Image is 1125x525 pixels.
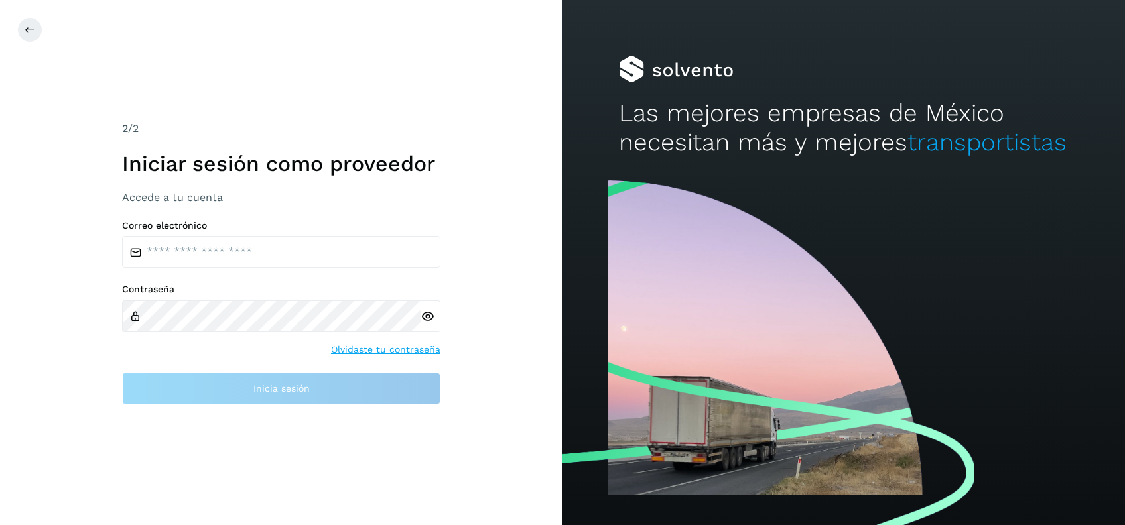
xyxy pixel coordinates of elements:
[122,191,440,204] h3: Accede a tu cuenta
[253,384,310,393] span: Inicia sesión
[122,122,128,135] span: 2
[907,128,1067,156] span: transportistas
[122,220,440,231] label: Correo electrónico
[122,151,440,176] h1: Iniciar sesión como proveedor
[331,343,440,357] a: Olvidaste tu contraseña
[122,284,440,295] label: Contraseña
[122,121,440,137] div: /2
[619,99,1069,158] h2: Las mejores empresas de México necesitan más y mejores
[122,373,440,404] button: Inicia sesión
